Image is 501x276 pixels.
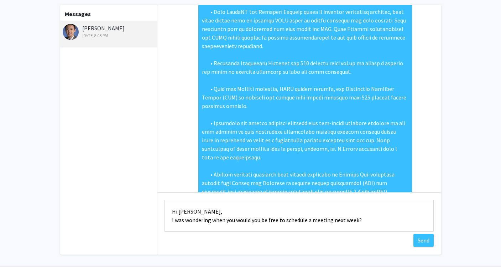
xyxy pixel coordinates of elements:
textarea: Message [165,200,434,232]
b: Messages [65,10,91,17]
div: [DATE] 8:03 PM [63,32,156,39]
button: Send [413,234,434,247]
iframe: Chat [5,244,30,271]
img: Jonathan Ling [63,24,79,40]
div: [PERSON_NAME] [63,24,156,39]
